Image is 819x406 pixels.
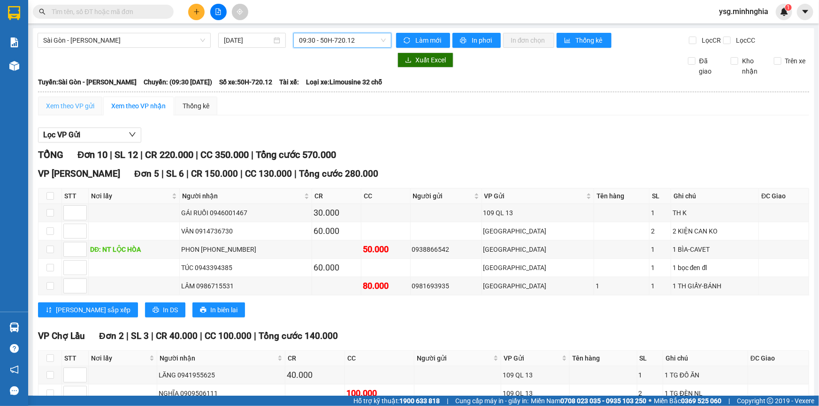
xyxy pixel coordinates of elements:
span: Chuyến: (09:30 [DATE]) [144,77,212,87]
span: Đã giao [696,56,724,76]
span: CR 40.000 [156,331,198,341]
div: 1 [639,370,661,380]
div: Xem theo VP nhận [111,101,166,111]
span: Thống kê [576,35,604,45]
li: 02523854854 [4,32,179,44]
button: bar-chartThống kê [557,33,612,48]
span: ysg.minhnghia [712,6,776,17]
th: CC [361,188,411,204]
span: copyright [767,398,773,404]
td: Sài Gòn [482,277,595,295]
span: | [294,168,297,179]
span: Số xe: 50H-720.12 [219,77,272,87]
div: 1 [651,281,669,291]
span: 09:30 - 50H-720.12 [299,33,386,47]
th: Tên hàng [570,351,637,366]
span: question-circle [10,344,19,353]
div: 0981693935 [412,281,480,291]
div: 109 QL 13 [483,208,593,218]
button: syncLàm mới [396,33,450,48]
b: GỬI : [GEOGRAPHIC_DATA] [4,59,163,74]
span: ⚪️ [649,399,651,403]
td: 109 QL 13 [482,204,595,222]
span: In DS [163,305,178,315]
span: Người gửi [413,191,472,201]
span: Cung cấp máy in - giấy in: [455,396,528,406]
span: | [151,331,153,341]
span: CC 100.000 [205,331,252,341]
div: LÂM 0986715531 [181,281,310,291]
span: caret-down [801,8,810,16]
span: Nơi lấy [91,353,147,363]
span: | [110,149,112,160]
button: In đơn chọn [503,33,554,48]
div: 2 [651,226,669,236]
img: warehouse-icon [9,323,19,332]
span: aim [237,8,243,15]
strong: 0708 023 035 - 0935 103 250 [560,397,646,405]
img: logo-vxr [8,6,20,20]
b: [PERSON_NAME] [54,6,133,18]
span: Trên xe [781,56,810,66]
td: Sài Gòn [482,222,595,241]
span: Lọc CR [698,35,722,45]
span: Tài xế: [279,77,299,87]
div: 2 KIỆN CAN KO [673,226,757,236]
span: Miền Nam [531,396,646,406]
span: CR 220.000 [145,149,193,160]
div: NGHĨA 0909506111 [159,388,283,398]
span: | [196,149,198,160]
div: TH K [673,208,757,218]
span: SL 12 [115,149,138,160]
button: plus [188,4,205,20]
span: download [405,57,412,64]
span: SL 6 [166,168,184,179]
span: message [10,386,19,395]
th: Ghi chú [663,351,748,366]
span: printer [460,37,468,45]
button: caret-down [797,4,813,20]
div: Xem theo VP gửi [46,101,94,111]
th: ĐC Giao [748,351,809,366]
th: STT [62,188,89,204]
div: 60.000 [314,261,360,274]
span: Người nhận [160,353,276,363]
div: 1 TH GIẤY-BÁNH [673,281,757,291]
div: LĂNG 0941955625 [159,370,283,380]
span: plus [193,8,200,15]
span: search [39,8,46,15]
td: 109 QL 13 [501,366,570,384]
li: 01 [PERSON_NAME] [4,21,179,32]
span: In phơi [472,35,493,45]
span: Loại xe: Limousine 32 chỗ [306,77,382,87]
span: Hỗ trợ kỹ thuật: [353,396,440,406]
div: 0938866542 [412,244,480,255]
div: GÁI RUỒI 0946001467 [181,208,310,218]
span: Người gửi [417,353,491,363]
span: printer [153,307,159,314]
span: | [161,168,164,179]
th: CR [312,188,361,204]
button: sort-ascending[PERSON_NAME] sắp xếp [38,302,138,317]
span: | [254,331,256,341]
th: CR [285,351,345,366]
span: file-add [215,8,222,15]
span: sort-ascending [46,307,52,314]
span: | [126,331,129,341]
div: [GEOGRAPHIC_DATA] [483,281,593,291]
div: [GEOGRAPHIC_DATA] [483,263,593,273]
div: 109 QL 13 [503,388,568,398]
td: Sài Gòn [482,241,595,259]
span: down [129,131,136,138]
button: printerIn biên lai [192,302,245,317]
span: Tổng cước 570.000 [256,149,336,160]
span: In biên lai [210,305,237,315]
div: 1 TG ĐỒ ĂN [665,370,746,380]
div: 40.000 [287,368,343,382]
span: Kho nhận [738,56,766,76]
span: CR 150.000 [191,168,238,179]
div: [GEOGRAPHIC_DATA] [483,244,593,255]
span: Làm mới [415,35,443,45]
span: environment [54,23,61,30]
span: sync [404,37,412,45]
